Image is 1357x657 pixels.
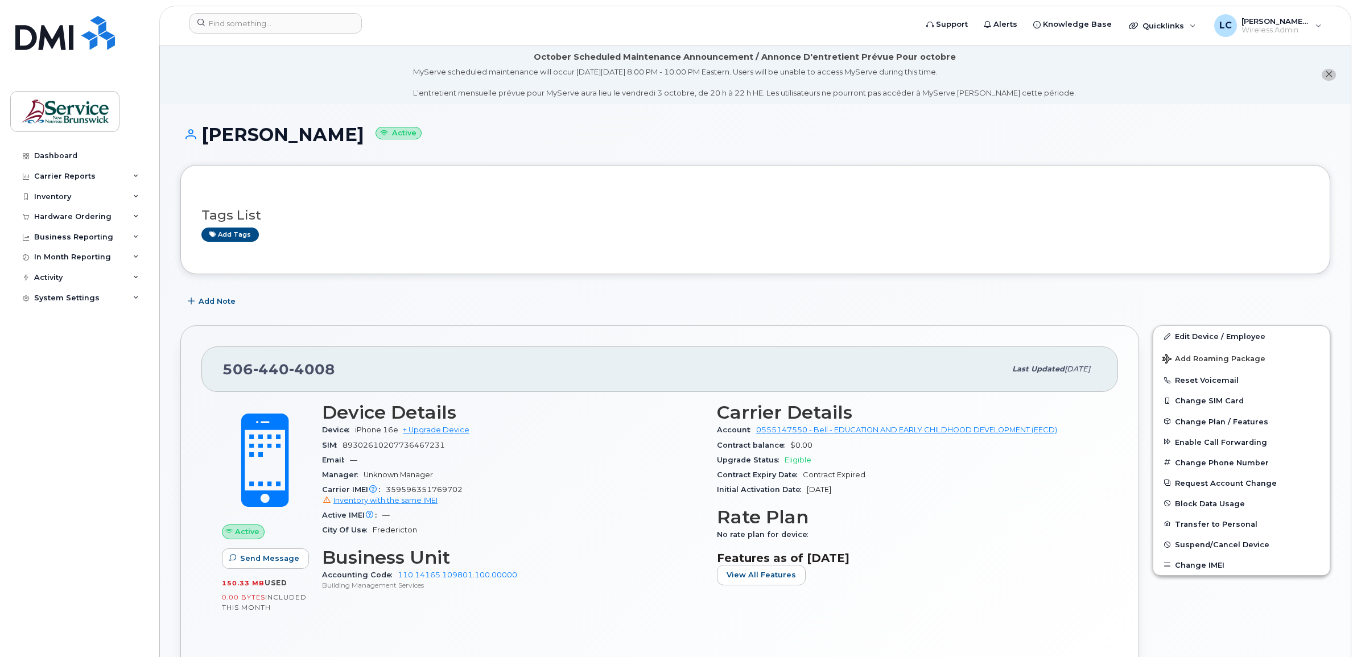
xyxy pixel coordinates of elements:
[322,571,398,579] span: Accounting Code
[364,470,433,479] span: Unknown Manager
[343,441,445,449] span: 89302610207736467231
[373,526,417,534] span: Fredericton
[1153,346,1330,370] button: Add Roaming Package
[235,526,259,537] span: Active
[253,361,289,378] span: 440
[322,547,703,568] h3: Business Unit
[201,208,1309,222] h3: Tags List
[222,579,265,587] span: 150.33 MB
[240,553,299,564] span: Send Message
[201,228,259,242] a: Add tags
[717,456,785,464] span: Upgrade Status
[717,470,803,479] span: Contract Expiry Date
[199,296,236,307] span: Add Note
[803,470,865,479] span: Contract Expired
[355,425,398,434] span: iPhone 16e
[322,511,382,519] span: Active IMEI
[717,441,790,449] span: Contract balance
[717,485,807,494] span: Initial Activation Date
[1065,365,1090,373] span: [DATE]
[322,456,350,464] span: Email
[1012,365,1065,373] span: Last updated
[333,496,438,505] span: Inventory with the same IMEI
[1153,473,1330,493] button: Request Account Change
[756,425,1057,434] a: 0555147550 - Bell - EDUCATION AND EARLY CHILDHOOD DEVELOPMENT (EECD)
[350,456,357,464] span: —
[180,125,1330,144] h1: [PERSON_NAME]
[382,511,390,519] span: —
[322,485,386,494] span: Carrier IMEI
[1175,437,1267,446] span: Enable Call Forwarding
[376,127,422,140] small: Active
[265,579,287,587] span: used
[322,496,438,505] a: Inventory with the same IMEI
[1175,540,1269,549] span: Suspend/Cancel Device
[790,441,812,449] span: $0.00
[322,580,703,590] p: Building Management Services
[717,551,1098,565] h3: Features as of [DATE]
[398,571,517,579] a: 110.14165.109801.100.00000
[807,485,831,494] span: [DATE]
[322,441,343,449] span: SIM
[534,51,956,63] div: October Scheduled Maintenance Announcement / Annonce D'entretient Prévue Pour octobre
[717,530,814,539] span: No rate plan for device
[322,402,703,423] h3: Device Details
[1153,555,1330,575] button: Change IMEI
[1153,514,1330,534] button: Transfer to Personal
[717,402,1098,423] h3: Carrier Details
[1153,452,1330,473] button: Change Phone Number
[1153,411,1330,432] button: Change Plan / Features
[322,470,364,479] span: Manager
[222,361,335,378] span: 506
[717,507,1098,527] h3: Rate Plan
[222,593,265,601] span: 0.00 Bytes
[1153,326,1330,346] a: Edit Device / Employee
[322,485,703,506] span: 359596351769702
[289,361,335,378] span: 4008
[403,425,469,434] a: + Upgrade Device
[1153,432,1330,452] button: Enable Call Forwarding
[1153,370,1330,390] button: Reset Voicemail
[322,425,355,434] span: Device
[727,569,796,580] span: View All Features
[1153,493,1330,514] button: Block Data Usage
[180,291,245,312] button: Add Note
[717,565,806,585] button: View All Features
[1175,417,1268,425] span: Change Plan / Features
[413,67,1076,98] div: MyServe scheduled maintenance will occur [DATE][DATE] 8:00 PM - 10:00 PM Eastern. Users will be u...
[1153,534,1330,555] button: Suspend/Cancel Device
[322,526,373,534] span: City Of Use
[222,548,309,569] button: Send Message
[1153,390,1330,411] button: Change SIM Card
[785,456,811,464] span: Eligible
[1162,354,1265,365] span: Add Roaming Package
[717,425,756,434] span: Account
[1322,69,1336,81] button: close notification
